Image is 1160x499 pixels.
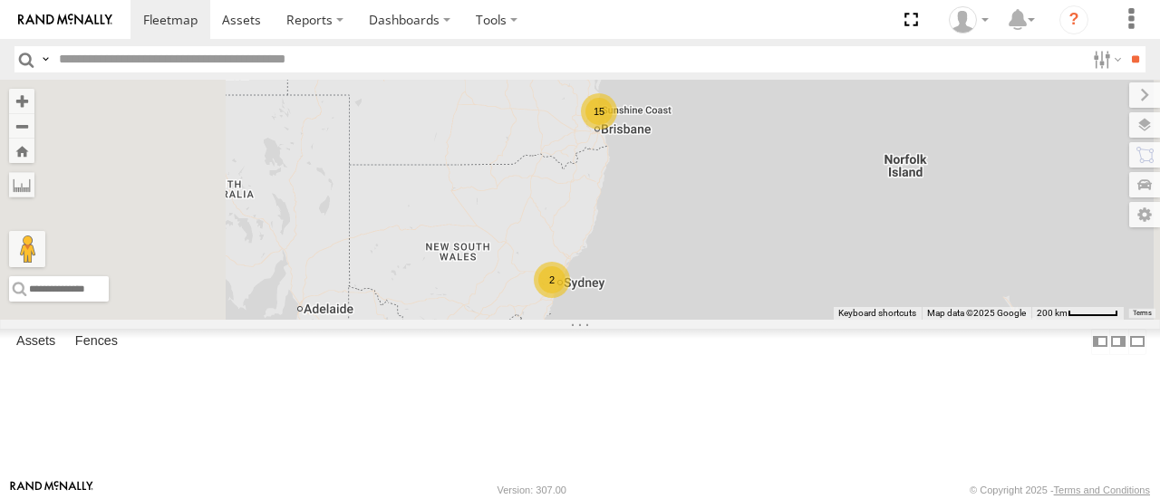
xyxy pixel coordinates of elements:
label: Measure [9,172,34,197]
label: Search Filter Options [1086,46,1125,72]
span: Map data ©2025 Google [927,308,1026,318]
i: ? [1059,5,1088,34]
button: Zoom Home [9,139,34,163]
button: Zoom in [9,89,34,113]
label: Assets [7,330,64,355]
div: Marco DiBenedetto [942,6,995,34]
div: © Copyright 2025 - [970,485,1150,495]
div: Version: 307.00 [498,485,566,495]
a: Visit our Website [10,481,93,499]
label: Hide Summary Table [1128,329,1146,355]
a: Terms and Conditions [1054,485,1150,495]
button: Drag Pegman onto the map to open Street View [9,231,45,267]
div: 2 [534,262,570,298]
label: Dock Summary Table to the Left [1091,329,1109,355]
span: 200 km [1037,308,1068,318]
img: rand-logo.svg [18,14,112,26]
button: Map Scale: 200 km per 52 pixels [1031,307,1124,320]
label: Dock Summary Table to the Right [1109,329,1127,355]
label: Fences [66,330,127,355]
button: Keyboard shortcuts [838,307,916,320]
div: 15 [581,93,617,130]
label: Search Query [38,46,53,72]
label: Map Settings [1129,202,1160,227]
a: Terms (opens in new tab) [1133,309,1152,316]
button: Zoom out [9,113,34,139]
